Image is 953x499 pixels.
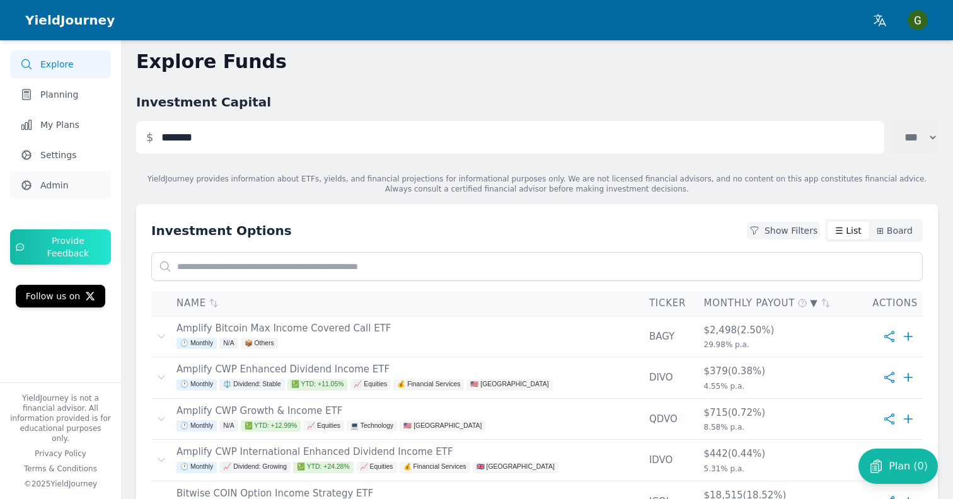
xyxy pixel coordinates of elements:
div: Dividend payment frequency indicates how often the fund pays dividends [176,379,217,391]
span: 💰 Financial Services [393,379,464,389]
span: ▼ [810,296,817,311]
div: 8.58 % p.a. [704,422,853,432]
span: N/A [219,338,238,348]
p: YieldJourney is not a financial advisor. All information provided is for educational purposes only. [10,393,111,444]
span: 💰 Financial Services [400,462,470,472]
div: Year-to-date price change shows the fund's performance since the beginning of the year [241,420,301,432]
a: YieldJourney [25,11,115,29]
div: Top sector shows the main industry sector the fund focuses on [347,420,397,432]
div: Amplify Bitcoin Max Income Covered Call ETF [176,321,639,352]
span: 🕐 Monthly [176,379,217,389]
td: BAGY [644,316,699,357]
div: Dividend payment frequency indicates how often the fund pays dividends [176,462,217,473]
div: Top country shows the main geographical region the fund is exposed to [466,379,552,391]
span: Settings [40,149,76,161]
span: 🕐 Monthly [176,462,217,472]
img: Gil Biton [908,10,928,30]
div: $442 ( 0.44 %) [704,447,853,461]
span: 🇬🇧 [GEOGRAPHIC_DATA] [473,462,558,472]
span: $ [146,129,161,146]
th: Actions [858,291,923,316]
span: 📈 Equities [356,462,397,472]
div: Insufficient dividend history (requires at least 4 payments), and a fund being around for at leas... [219,420,238,432]
button: Add to Plan [899,368,918,387]
div: Dividend payment frequency indicates how often the fund pays dividends [176,338,217,349]
button: Add to Plan [899,327,918,346]
a: Admin [10,171,111,199]
a: Privacy Policy [35,449,86,459]
span: 📈 Equities [303,421,344,431]
span: 📦 Others [241,338,278,348]
button: ⊞ Board [869,222,920,239]
a: Settings [10,141,111,169]
h1: Explore Funds [136,50,287,73]
div: Top country shows the main geographical region the fund is exposed to [473,462,558,473]
div: 5.31 % p.a. [704,464,853,474]
div: $379 ( 0.38 %) [704,364,853,379]
div: Dividends are increasing by more than 5% over time [219,462,291,473]
div: Insufficient dividend history (requires at least 4 payments), and a fund being around for at leas... [219,338,238,349]
a: My Plans [10,111,111,139]
p: YieldJourney provides information about ETFs, yields, and financial projections for informational... [136,174,938,194]
button: ☰ List [828,222,869,239]
div: Primary asset type shows the main type of assets the fund holds [303,420,344,432]
span: 📈 Equities [350,379,391,389]
span: ⚖️ Dividend: Stable [219,379,285,389]
button: Share [880,327,899,346]
div: Amplify CWP International Enhanced Dividend Income ETF [176,445,639,476]
span: N/A [219,421,238,431]
span: 💹 YTD: +12.99% [241,421,301,431]
div: Top sector shows the main industry sector the fund focuses on [400,462,470,473]
span: 💹 YTD: +24.28% [293,462,354,472]
div: Top country shows the main geographical region the fund is exposed to [400,420,485,432]
span: 💹 YTD: +11.05% [287,379,348,389]
div: Primary asset type shows the main type of assets the fund holds [350,379,391,391]
a: Terms & Conditions [24,464,97,474]
h2: Investment Capital [136,93,938,111]
div: Amplify CWP Growth & Income ETF [176,404,639,435]
span: Admin [40,179,69,192]
h2: Investment Options [151,222,292,239]
a: Provide Feedback [10,229,111,265]
a: Planning [10,81,111,108]
div: Year-to-date price change shows the fund's performance since the beginning of the year [293,462,354,473]
div: Payouts represent the accumulated monthly dividends yield, averaged over the past year and divide... [704,296,808,311]
div: 29.98 % p.a. [704,340,853,350]
span: 🇺🇸 [GEOGRAPHIC_DATA] [400,421,485,431]
td: QDVO [644,398,699,440]
div: Primary asset type shows the main type of assets the fund holds [356,462,397,473]
span: 💻 Technology [347,421,397,431]
span: Plan ( 0 ) [889,459,928,474]
span: Planning [40,88,78,101]
span: My Plans [40,118,79,131]
span: Follow us on [26,290,80,302]
a: Plan (0) [858,449,938,484]
span: 🕐 Monthly [176,338,217,348]
div: Primary asset type shows the main type of assets the fund holds [241,338,278,349]
a: Explore [10,50,111,78]
td: DIVO [644,357,699,399]
a: Follow us on [16,285,105,307]
button: Add to Plan [899,410,918,428]
p: © 2025 YieldJourney [24,479,97,489]
div: $2,498 ( 2.50 %) [704,323,853,338]
span: 🕐 Monthly [176,421,217,431]
button: Share [880,410,899,428]
div: Dividend payment frequency indicates how often the fund pays dividends [176,420,217,432]
div: Year-to-date price change shows the fund's performance since the beginning of the year [287,379,348,391]
div: $715 ( 0.72 %) [704,406,853,420]
span: Ticker [649,296,686,311]
div: Amplify CWP Enhanced Dividend Income ETF [176,362,639,393]
span: Explore [40,58,74,71]
td: IDVO [644,440,699,481]
div: 4.55 % p.a. [704,381,853,391]
span: 📈 Dividend: Growing [219,462,291,472]
div: Dividend: Stable with 2.3% coefficient of variation [219,379,285,391]
span: 🇺🇸 [GEOGRAPHIC_DATA] [466,379,552,389]
button: Show Filters [747,222,820,239]
div: Name [176,296,206,311]
button: Share [880,368,899,387]
div: Top sector shows the main industry sector the fund focuses on [393,379,464,391]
